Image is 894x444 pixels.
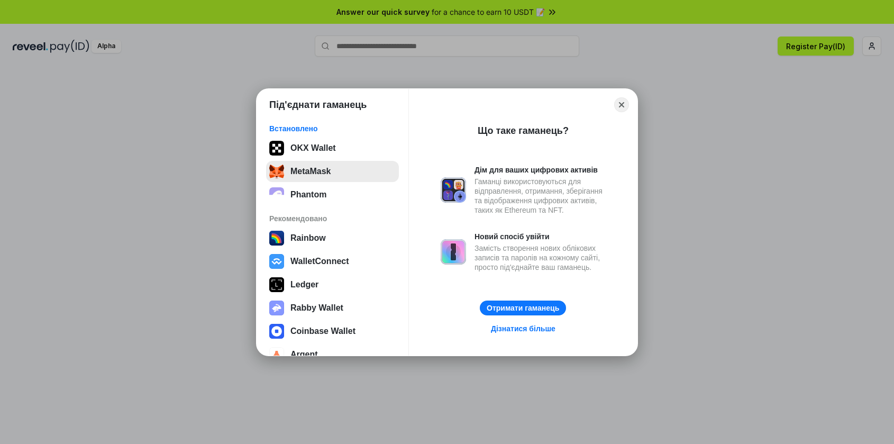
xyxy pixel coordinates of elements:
img: svg+xml,%3Csvg%20xmlns%3D%22http%3A%2F%2Fwww.w3.org%2F2000%2Fsvg%22%20fill%3D%22none%22%20viewBox... [441,239,466,265]
div: Ledger [290,280,318,289]
button: WalletConnect [266,251,399,272]
div: Argent [290,350,318,359]
button: Argent [266,344,399,365]
div: Новий спосіб увійти [475,232,606,241]
img: svg+xml,%3Csvg%20xmlns%3D%22http%3A%2F%2Fwww.w3.org%2F2000%2Fsvg%22%20fill%3D%22none%22%20viewBox... [441,177,466,203]
img: svg+xml,%3Csvg%20xmlns%3D%22http%3A%2F%2Fwww.w3.org%2F2000%2Fsvg%22%20width%3D%2228%22%20height%3... [269,277,284,292]
img: svg+xml,%3Csvg%20width%3D%2228%22%20height%3D%2228%22%20viewBox%3D%220%200%2028%2028%22%20fill%3D... [269,347,284,362]
img: svg+xml,%3Csvg%20width%3D%2228%22%20height%3D%2228%22%20viewBox%3D%220%200%2028%2028%22%20fill%3D... [269,324,284,339]
img: epq2vO3P5aLWl15yRS7Q49p1fHTx2Sgh99jU3kfXv7cnPATIVQHAx5oQs66JWv3SWEjHOsb3kKgmE5WNBxBId7C8gm8wEgOvz... [269,187,284,202]
div: Дім для ваших цифрових активів [475,165,606,175]
button: Ledger [266,274,399,295]
h1: Під'єднати гаманець [269,98,367,111]
div: Рекомендовано [269,214,396,223]
a: Дізнатися більше [485,322,562,336]
button: OKX Wallet [266,138,399,159]
div: WalletConnect [290,257,349,266]
button: Coinbase Wallet [266,321,399,342]
div: Phantom [290,190,326,200]
img: svg+xml;base64,PHN2ZyB3aWR0aD0iMzUiIGhlaWdodD0iMzQiIHZpZXdCb3g9IjAgMCAzNSAzNCIgZmlsbD0ibm9uZSIgeG... [269,164,284,179]
div: Rainbow [290,233,326,243]
img: 5VZ71FV6L7PA3gg3tXrdQ+DgLhC+75Wq3no69P3MC0NFQpx2lL04Ql9gHK1bRDjsSBIvScBnDTk1WrlGIZBorIDEYJj+rhdgn... [269,141,284,156]
div: Дізнатися більше [491,324,555,333]
div: Встановлено [269,124,396,133]
div: Замість створення нових облікових записів та паролів на кожному сайті, просто під'єднайте ваш гам... [475,243,606,272]
button: MetaMask [266,161,399,182]
div: OKX Wallet [290,143,336,153]
button: Rabby Wallet [266,297,399,319]
img: svg+xml,%3Csvg%20width%3D%22120%22%20height%3D%22120%22%20viewBox%3D%220%200%20120%20120%22%20fil... [269,231,284,246]
div: Rabby Wallet [290,303,343,313]
button: Close [614,97,629,112]
div: Coinbase Wallet [290,327,355,336]
div: Що таке гаманець? [478,124,569,137]
button: Rainbow [266,228,399,249]
div: MetaMask [290,167,331,176]
button: Отримати гаманець [480,301,566,315]
img: svg+xml,%3Csvg%20width%3D%2228%22%20height%3D%2228%22%20viewBox%3D%220%200%2028%2028%22%20fill%3D... [269,254,284,269]
div: Гаманці використовуються для відправлення, отримання, зберігання та відображення цифрових активів... [475,177,606,215]
img: svg+xml,%3Csvg%20xmlns%3D%22http%3A%2F%2Fwww.w3.org%2F2000%2Fsvg%22%20fill%3D%22none%22%20viewBox... [269,301,284,315]
div: Отримати гаманець [487,303,559,313]
button: Phantom [266,184,399,205]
